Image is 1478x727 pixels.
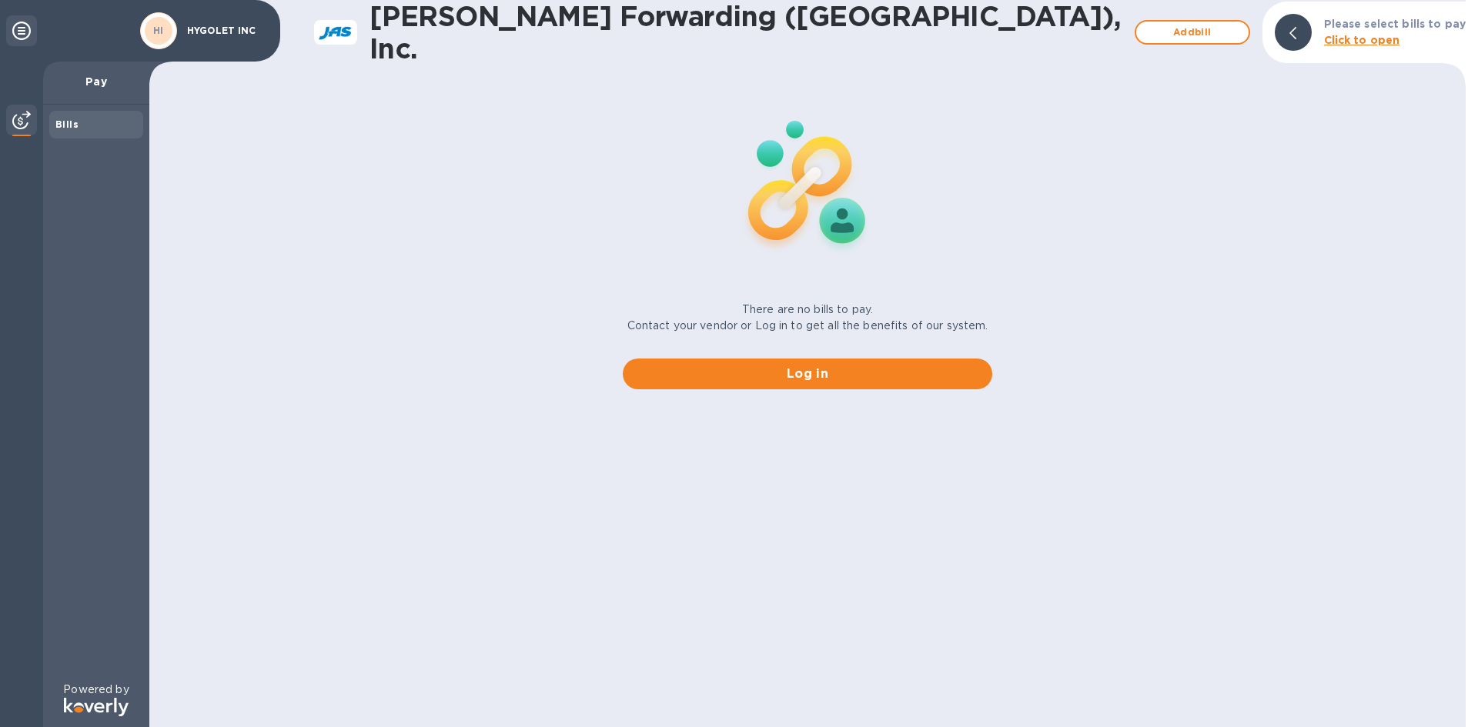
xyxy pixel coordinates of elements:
button: Addbill [1135,20,1250,45]
b: HI [153,25,164,36]
p: HYGOLET INC [187,25,264,36]
p: Pay [55,74,137,89]
b: Please select bills to pay [1324,18,1466,30]
span: Log in [635,365,980,383]
p: There are no bills to pay. Contact your vendor or Log in to get all the benefits of our system. [627,302,988,334]
button: Log in [623,358,992,389]
p: Powered by [63,682,129,698]
img: Logo [64,698,129,716]
b: Bills [55,118,79,130]
span: Add bill [1149,23,1236,42]
b: Click to open [1324,34,1400,46]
